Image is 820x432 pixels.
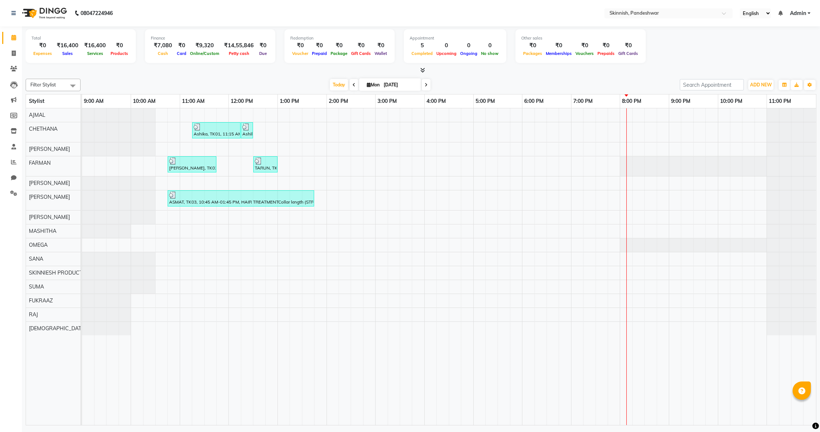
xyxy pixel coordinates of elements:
[254,157,277,171] div: TARUN, TK04, 12:30 PM-01:00 PM, HAIRCUT & STYLINGClassic Haircut
[718,96,744,107] a: 10:00 PM
[616,51,640,56] span: Gift Cards
[85,51,105,56] span: Services
[278,96,301,107] a: 1:00 PM
[574,41,596,50] div: ₹0
[30,82,56,87] span: Filter Stylist
[373,51,389,56] span: Wallet
[81,3,113,23] b: 08047224946
[290,41,310,50] div: ₹0
[29,242,48,248] span: OMEGA
[109,41,130,50] div: ₹0
[29,256,43,262] span: SANA
[175,41,188,50] div: ₹0
[29,228,56,234] span: MASHITHA
[290,35,389,41] div: Redemption
[435,51,458,56] span: Upcoming
[151,35,269,41] div: Finance
[54,41,81,50] div: ₹16,400
[458,51,479,56] span: Ongoing
[31,51,54,56] span: Expenses
[620,96,643,107] a: 8:00 PM
[29,325,86,332] span: [DEMOGRAPHIC_DATA]
[680,79,744,90] input: Search Appointment
[29,98,44,104] span: Stylist
[29,112,45,118] span: AJMAL
[60,51,75,56] span: Sales
[29,297,53,304] span: FUKRAAZ
[290,51,310,56] span: Voucher
[29,283,44,290] span: SUMA
[410,41,435,50] div: 5
[748,80,774,90] button: ADD NEW
[521,51,544,56] span: Packages
[330,79,348,90] span: Today
[381,79,418,90] input: 2025-09-01
[229,96,255,107] a: 12:00 PM
[544,51,574,56] span: Memberships
[521,35,640,41] div: Other sales
[188,41,221,50] div: ₹9,320
[221,41,257,50] div: ₹14,55,846
[349,41,373,50] div: ₹0
[257,51,269,56] span: Due
[327,96,350,107] a: 2:00 PM
[310,41,329,50] div: ₹0
[544,41,574,50] div: ₹0
[29,214,70,220] span: [PERSON_NAME]
[410,35,500,41] div: Appointment
[188,51,221,56] span: Online/Custom
[596,41,616,50] div: ₹0
[365,82,381,87] span: Mon
[376,96,399,107] a: 3:00 PM
[479,51,500,56] span: No show
[329,51,349,56] span: Package
[669,96,692,107] a: 9:00 PM
[425,96,448,107] a: 4:00 PM
[29,126,57,132] span: CHETHANA
[19,3,69,23] img: logo
[193,123,240,137] div: Ashika, TK01, 11:15 AM-12:15 PM, Advanced Facial TherapyHydra Facial
[596,51,616,56] span: Prepaids
[479,41,500,50] div: 0
[458,41,479,50] div: 0
[474,96,497,107] a: 5:00 PM
[616,41,640,50] div: ₹0
[29,269,86,276] span: SKINNIESH PRODUCTS
[31,35,130,41] div: Total
[410,51,435,56] span: Completed
[227,51,251,56] span: Petty cash
[750,82,772,87] span: ADD NEW
[131,96,157,107] a: 10:00 AM
[156,51,170,56] span: Cash
[767,96,793,107] a: 11:00 PM
[435,41,458,50] div: 0
[242,123,252,137] div: Ashika, TK01, 12:15 PM-12:30 PM, Eyebrows
[329,41,349,50] div: ₹0
[29,160,51,166] span: FARMAN
[29,311,38,318] span: RAJ
[109,51,130,56] span: Products
[180,96,206,107] a: 11:00 AM
[29,194,70,200] span: [PERSON_NAME]
[151,41,175,50] div: ₹7,080
[29,146,70,152] span: [PERSON_NAME]
[168,157,216,171] div: [PERSON_NAME], TK02, 10:45 AM-11:45 AM, Advanced Facial TherapyHydra Facial
[790,10,806,17] span: Admin
[310,51,329,56] span: Prepaid
[373,41,389,50] div: ₹0
[29,180,70,186] span: [PERSON_NAME]
[521,41,544,50] div: ₹0
[257,41,269,50] div: ₹0
[31,41,54,50] div: ₹0
[168,191,313,205] div: ASMAT, TK03, 10:45 AM-01:45 PM, HAIR TREATMENTCollar length (STRAIGHTENING)
[175,51,188,56] span: Card
[571,96,594,107] a: 7:00 PM
[574,51,596,56] span: Vouchers
[82,96,105,107] a: 9:00 AM
[81,41,109,50] div: ₹16,400
[522,96,545,107] a: 6:00 PM
[349,51,373,56] span: Gift Cards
